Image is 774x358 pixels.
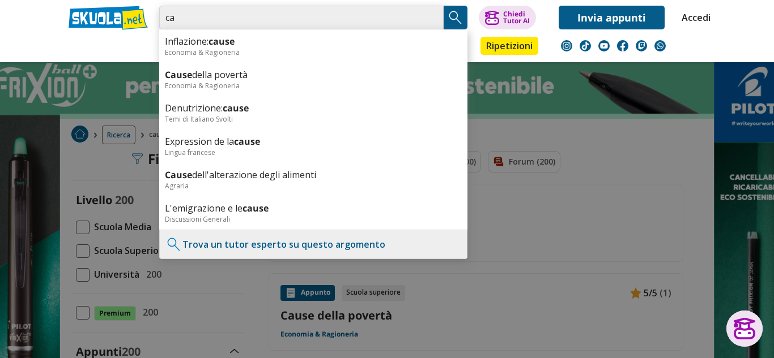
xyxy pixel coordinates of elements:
b: Cause [165,169,192,181]
img: WhatsApp [654,40,666,51]
img: youtube [598,40,610,51]
img: twitch [636,40,647,51]
a: Ripetizioni [480,37,538,55]
div: Economia & Ragioneria [165,81,462,90]
img: Trova un tutor esperto [165,236,182,253]
a: Invia appunti [559,6,665,29]
b: cause [209,35,235,48]
b: cause [243,202,269,214]
b: cause [223,102,249,114]
a: Denutrizione:cause [165,102,462,114]
div: Lingua francese [165,148,462,157]
div: Agraria [165,181,462,191]
a: L'emigrazione e lecause [165,202,462,214]
img: tiktok [580,40,591,51]
button: ChiediTutor AI [479,6,536,29]
b: Cause [165,68,192,81]
img: facebook [617,40,628,51]
a: Causedella povertà [165,68,462,81]
a: Trova un tutor esperto su questo argomento [182,238,385,251]
a: Causedell'alterazione degli alimenti [165,169,462,181]
input: Cerca appunti, riassunti o versioni [159,6,444,29]
div: Chiedi Tutor AI [503,11,530,24]
img: instagram [561,40,572,51]
div: Temi di Italiano Svolti [165,114,462,124]
button: Search Button [444,6,467,29]
div: Economia & Ragioneria [165,48,462,57]
a: Inflazione:cause [165,35,462,48]
b: cause [234,135,260,148]
div: Discussioni Generali [165,214,462,224]
a: Expression de lacause [165,135,462,148]
a: Accedi [682,6,705,29]
img: Cerca appunti, riassunti o versioni [447,9,464,26]
a: Appunti [156,37,207,57]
